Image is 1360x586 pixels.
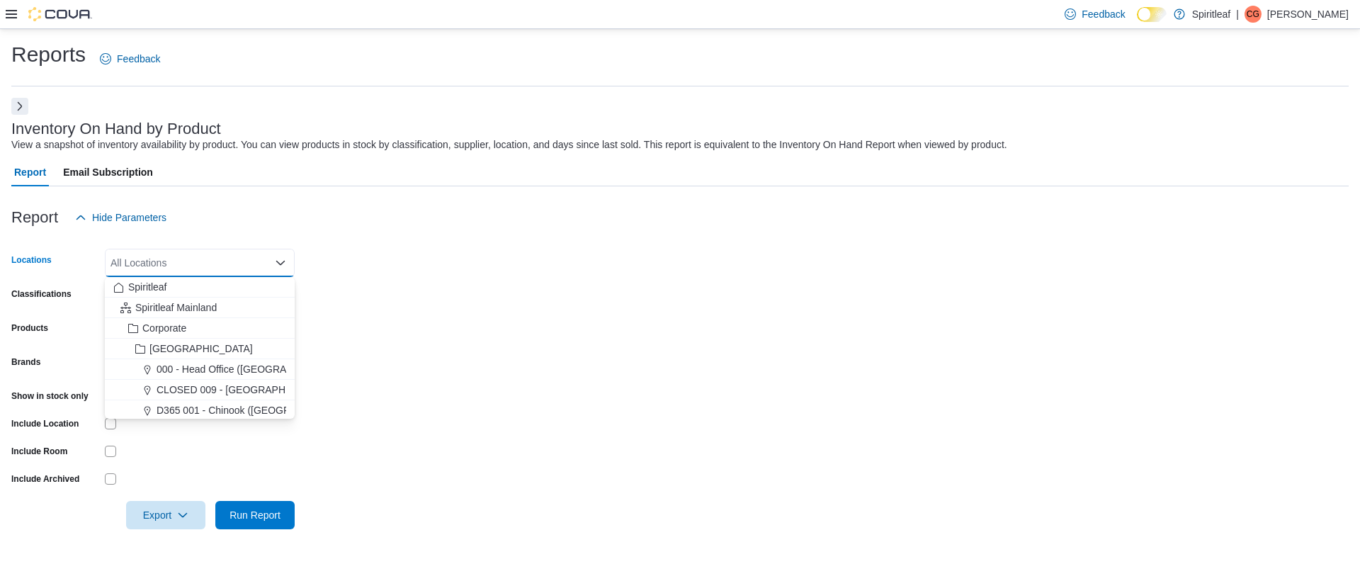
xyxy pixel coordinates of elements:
[105,298,295,318] button: Spiritleaf Mainland
[157,362,346,376] span: 000 - Head Office ([GEOGRAPHIC_DATA])
[11,288,72,300] label: Classifications
[215,501,295,529] button: Run Report
[92,210,166,225] span: Hide Parameters
[1247,6,1259,23] span: CG
[105,380,295,400] button: CLOSED 009 - [GEOGRAPHIC_DATA].
[105,339,295,359] button: [GEOGRAPHIC_DATA]
[11,120,221,137] h3: Inventory On Hand by Product
[11,390,89,402] label: Show in stock only
[14,158,46,186] span: Report
[1236,6,1239,23] p: |
[126,501,205,529] button: Export
[1082,7,1125,21] span: Feedback
[157,403,357,417] span: D365 001 - Chinook ([GEOGRAPHIC_DATA])
[94,45,166,73] a: Feedback
[11,137,1007,152] div: View a snapshot of inventory availability by product. You can view products in stock by classific...
[63,158,153,186] span: Email Subscription
[11,446,67,457] label: Include Room
[275,257,286,269] button: Close list of options
[105,277,295,298] button: Spiritleaf
[128,280,166,294] span: Spiritleaf
[117,52,160,66] span: Feedback
[11,209,58,226] h3: Report
[11,254,52,266] label: Locations
[142,321,186,335] span: Corporate
[135,300,217,315] span: Spiritleaf Mainland
[11,322,48,334] label: Products
[1245,6,1262,23] div: Clayton G
[69,203,172,232] button: Hide Parameters
[11,418,79,429] label: Include Location
[1267,6,1349,23] p: [PERSON_NAME]
[149,342,253,356] span: [GEOGRAPHIC_DATA]
[105,359,295,380] button: 000 - Head Office ([GEOGRAPHIC_DATA])
[11,40,86,69] h1: Reports
[105,400,295,421] button: D365 001 - Chinook ([GEOGRAPHIC_DATA])
[105,318,295,339] button: Corporate
[11,98,28,115] button: Next
[11,473,79,485] label: Include Archived
[157,383,331,397] span: CLOSED 009 - [GEOGRAPHIC_DATA].
[135,501,197,529] span: Export
[1137,22,1138,23] span: Dark Mode
[1137,7,1167,22] input: Dark Mode
[11,356,40,368] label: Brands
[1192,6,1230,23] p: Spiritleaf
[229,508,280,522] span: Run Report
[28,7,92,21] img: Cova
